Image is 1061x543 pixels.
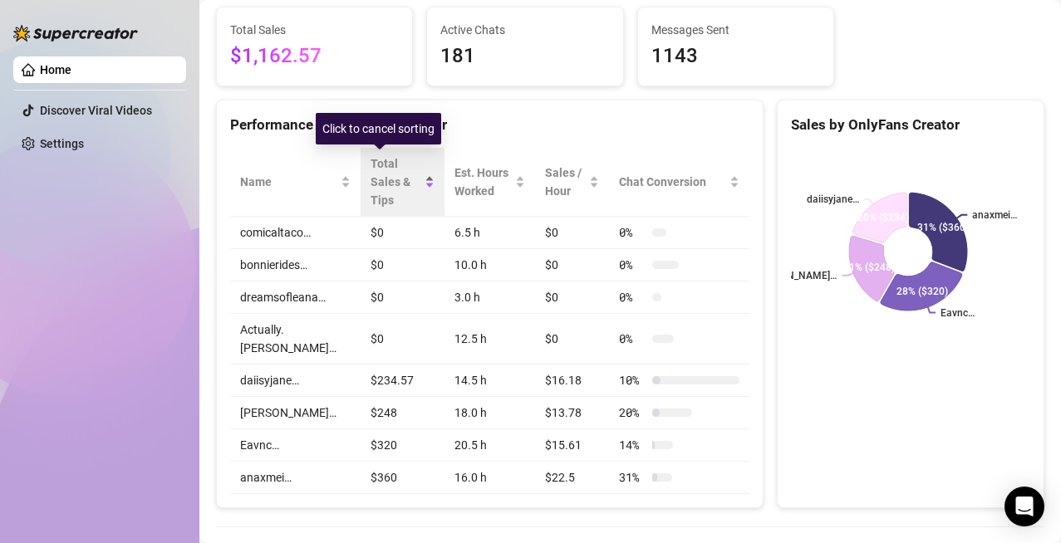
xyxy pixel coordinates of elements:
[371,154,421,209] span: Total Sales & Tips
[535,314,609,364] td: $0
[316,113,441,144] div: Click to cancel sorting
[754,270,838,281] text: [PERSON_NAME]…
[535,364,609,397] td: $16.18
[230,429,361,462] td: Eavnc…
[230,249,361,281] td: bonnierides…
[619,468,646,487] span: 31 %
[230,281,361,314] td: dreamsofleana…
[535,281,609,314] td: $0
[361,249,445,281] td: $0
[941,307,975,319] text: Eavnc…
[651,21,820,39] span: Messages Sent
[545,164,586,200] span: Sales / Hour
[445,281,535,314] td: 3.0 h
[361,397,445,429] td: $248
[1005,487,1044,526] div: Open Intercom Messenger
[807,194,859,206] text: daiisyjane…
[361,217,445,249] td: $0
[445,364,535,397] td: 14.5 h
[230,41,399,72] span: $1,162.57
[240,173,337,191] span: Name
[445,462,535,494] td: 16.0 h
[535,148,609,217] th: Sales / Hour
[440,21,609,39] span: Active Chats
[651,41,820,72] span: 1143
[361,314,445,364] td: $0
[40,63,71,76] a: Home
[619,330,646,348] span: 0 %
[973,209,1018,221] text: anaxmei…
[361,462,445,494] td: $360
[619,404,646,422] span: 20 %
[361,364,445,397] td: $234.57
[445,314,535,364] td: 12.5 h
[535,462,609,494] td: $22.5
[445,397,535,429] td: 18.0 h
[230,21,399,39] span: Total Sales
[230,217,361,249] td: comicaltaco…
[454,164,512,200] div: Est. Hours Worked
[361,429,445,462] td: $320
[445,249,535,281] td: 10.0 h
[619,173,726,191] span: Chat Conversion
[40,137,84,150] a: Settings
[13,25,138,42] img: logo-BBDzfeDw.svg
[535,429,609,462] td: $15.61
[535,397,609,429] td: $13.78
[445,429,535,462] td: 20.5 h
[361,281,445,314] td: $0
[791,114,1030,136] div: Sales by OnlyFans Creator
[230,364,361,397] td: daiisyjane…
[619,223,646,242] span: 0 %
[230,148,361,217] th: Name
[535,217,609,249] td: $0
[619,436,646,454] span: 14 %
[535,249,609,281] td: $0
[609,148,749,217] th: Chat Conversion
[230,397,361,429] td: [PERSON_NAME]…
[230,462,361,494] td: anaxmei…
[440,41,609,72] span: 181
[619,288,646,306] span: 0 %
[230,114,749,136] div: Performance by OnlyFans Creator
[445,217,535,249] td: 6.5 h
[361,148,445,217] th: Total Sales & Tips
[619,371,646,389] span: 10 %
[230,314,361,364] td: Actually.[PERSON_NAME]…
[619,256,646,274] span: 0 %
[40,104,152,117] a: Discover Viral Videos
